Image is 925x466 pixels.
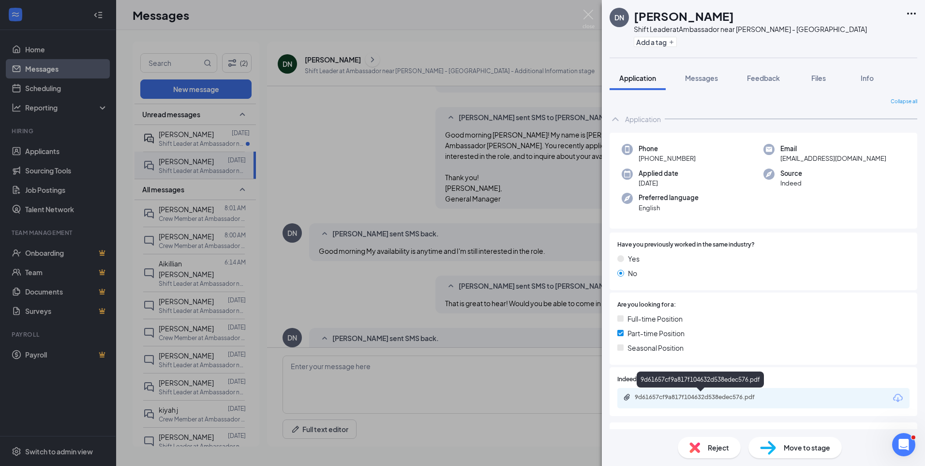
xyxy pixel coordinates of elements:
span: Email [780,144,886,154]
svg: Download [892,392,904,404]
span: Feedback [747,74,780,82]
span: Seasonal Position [627,342,684,353]
div: DN [614,13,624,22]
span: Applied date [639,169,678,178]
span: Application [619,74,656,82]
svg: Ellipses [906,8,917,19]
div: Shift Leader at Ambassador near [PERSON_NAME] - [GEOGRAPHIC_DATA] [634,24,867,34]
a: Paperclip9d61657cf9a817f104632d538edec576.pdf [623,393,780,403]
span: Indeed [780,178,802,188]
span: No [628,268,637,279]
button: PlusAdd a tag [634,37,677,47]
span: [EMAIL_ADDRESS][DOMAIN_NAME] [780,154,886,163]
span: Preferred language [639,193,699,202]
span: Collapse all [891,98,917,106]
span: Info [861,74,874,82]
svg: ChevronUp [610,113,621,125]
span: [PHONE_NUMBER] [639,154,696,163]
span: Source [780,169,802,178]
svg: Plus [669,39,674,45]
span: Phone [639,144,696,154]
span: Have you previously worked in the same industry? [617,240,755,249]
span: Reject [708,442,729,453]
span: Messages [685,74,718,82]
h1: [PERSON_NAME] [634,8,734,24]
span: Move to stage [784,442,830,453]
div: Application [625,114,661,124]
div: 9d61657cf9a817f104632d538edec576.pdf [635,393,770,401]
span: English [639,203,699,213]
span: [DATE] [639,178,678,188]
div: 9d61657cf9a817f104632d538edec576.pdf [637,372,764,388]
span: Indeed Resume [617,375,660,384]
span: Yes [628,253,640,264]
span: Part-time Position [627,328,685,339]
span: Full-time Position [627,313,683,324]
iframe: Intercom live chat [892,433,915,456]
span: Are you looking for a: [617,300,676,310]
svg: Paperclip [623,393,631,401]
span: Files [811,74,826,82]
